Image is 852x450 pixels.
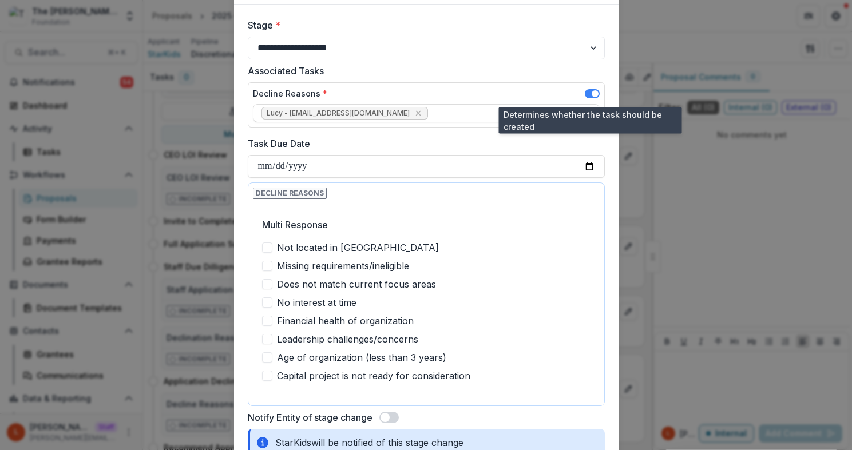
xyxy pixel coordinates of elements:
label: Associated Tasks [248,64,598,78]
span: Not located in [GEOGRAPHIC_DATA] [277,241,439,254]
div: Remove Lucy - lucy@trytemelio.com [413,107,424,119]
span: Leadership challenges/concerns [277,332,418,346]
span: Decline Reasons [253,188,327,199]
span: Missing requirements/ineligible [277,259,409,273]
div: Clear selected options [562,106,576,120]
span: Capital project is not ready for consideration [277,369,470,383]
p: Multi Response [262,218,328,232]
span: Financial health of organization [277,314,414,328]
span: Lucy - [EMAIL_ADDRESS][DOMAIN_NAME] [267,109,410,117]
span: Age of organization (less than 3 years) [277,351,446,364]
label: Stage [248,18,598,32]
label: Notify Entity of stage change [248,411,372,424]
label: Decline Reasons [253,87,327,99]
span: No interest at time [277,296,356,309]
span: Does not match current focus areas [277,277,436,291]
label: Task Due Date [248,137,598,150]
